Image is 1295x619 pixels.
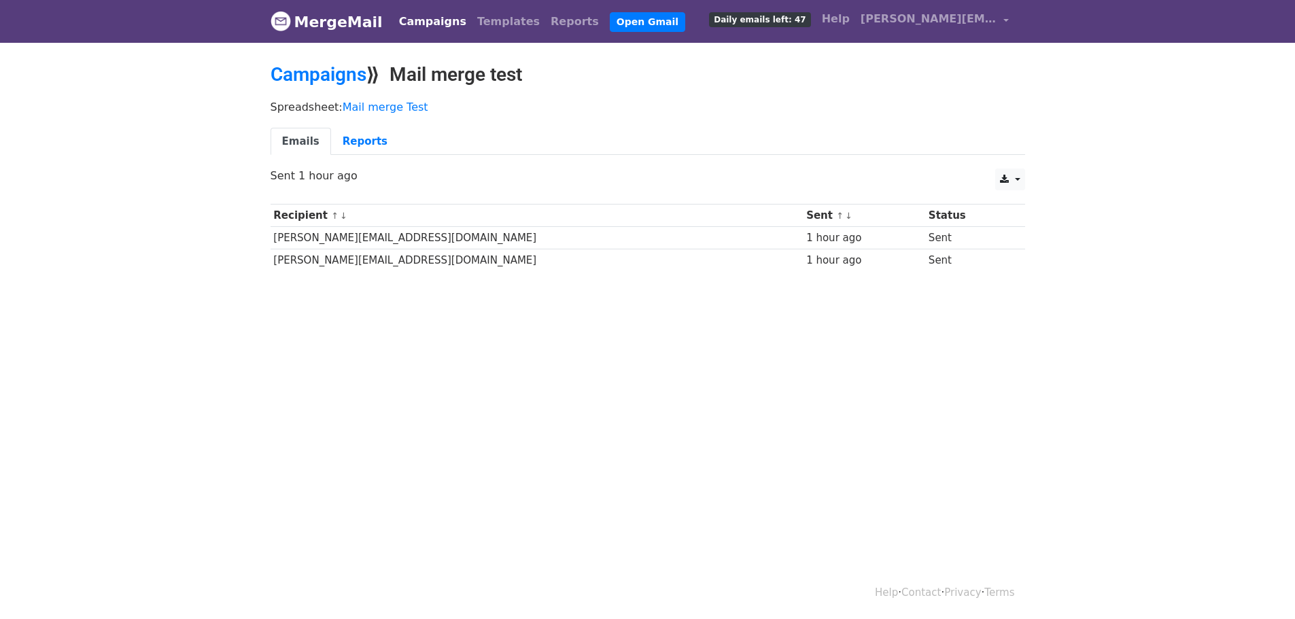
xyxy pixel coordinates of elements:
h2: ⟫ Mail merge test [271,63,1025,86]
a: ↓ [845,211,852,221]
a: Daily emails left: 47 [704,5,816,33]
th: Sent [803,205,925,227]
td: Sent [925,249,1012,272]
a: Campaigns [271,63,366,86]
span: [PERSON_NAME][EMAIL_ADDRESS][DOMAIN_NAME] [861,11,997,27]
a: Emails [271,128,331,156]
a: Privacy [944,586,981,599]
a: Help [816,5,855,33]
span: Daily emails left: 47 [709,12,810,27]
a: MergeMail [271,7,383,36]
a: Mail merge Test [343,101,428,113]
a: Contact [901,586,941,599]
a: Campaigns [394,8,472,35]
a: Reports [331,128,399,156]
td: [PERSON_NAME][EMAIL_ADDRESS][DOMAIN_NAME] [271,249,804,272]
a: ↓ [340,211,347,221]
p: Sent 1 hour ago [271,169,1025,183]
img: MergeMail logo [271,11,291,31]
td: Sent [925,227,1012,249]
td: [PERSON_NAME][EMAIL_ADDRESS][DOMAIN_NAME] [271,227,804,249]
a: Help [875,586,898,599]
th: Recipient [271,205,804,227]
p: Spreadsheet: [271,100,1025,114]
a: [PERSON_NAME][EMAIL_ADDRESS][DOMAIN_NAME] [855,5,1014,37]
a: ↑ [836,211,844,221]
div: 1 hour ago [806,230,922,246]
th: Status [925,205,1012,227]
a: Reports [545,8,604,35]
div: 1 hour ago [806,253,922,268]
a: ↑ [331,211,339,221]
a: Open Gmail [610,12,685,32]
a: Terms [984,586,1014,599]
a: Templates [472,8,545,35]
